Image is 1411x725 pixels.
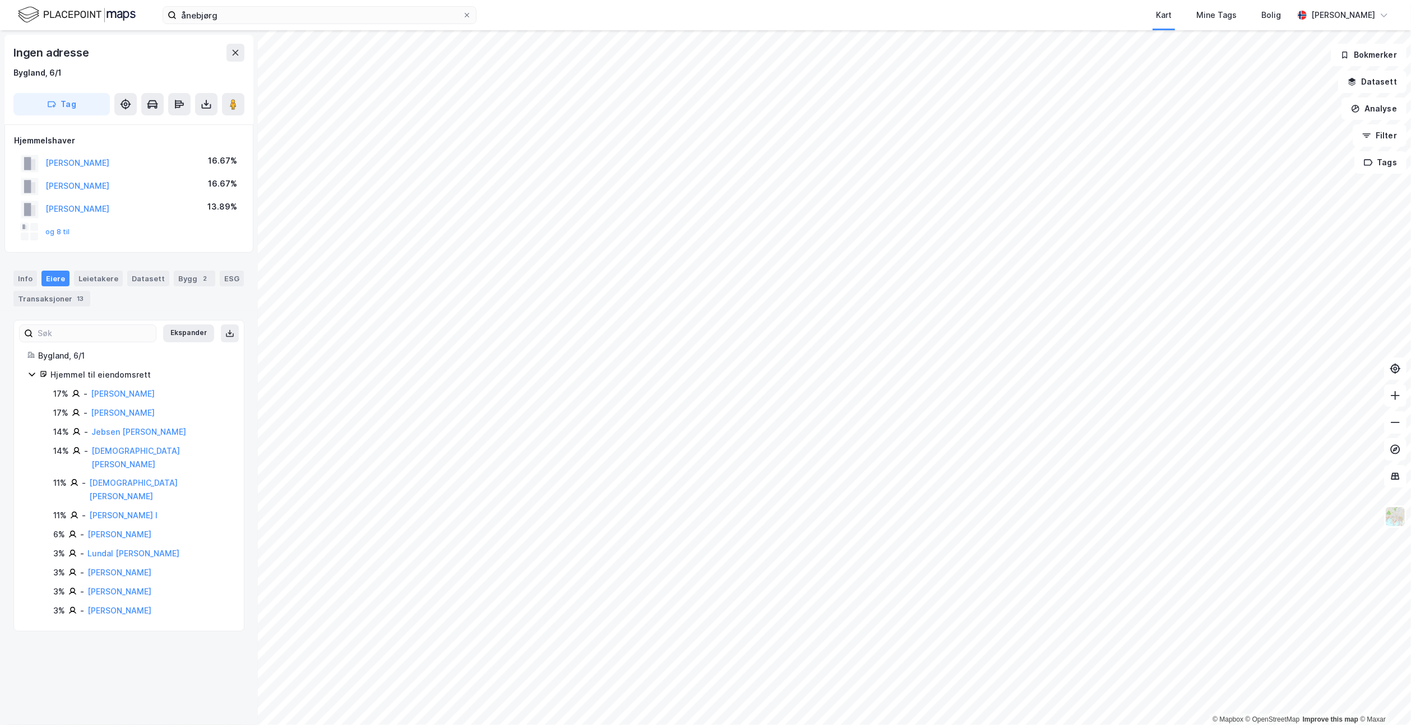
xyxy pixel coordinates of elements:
div: 2 [200,273,211,284]
div: 16.67% [208,177,237,190]
div: Leietakere [74,271,123,286]
button: Bokmerker [1331,44,1407,66]
a: Improve this map [1303,715,1358,723]
iframe: Chat Widget [1355,671,1411,725]
div: Info [13,271,37,286]
button: Datasett [1338,71,1407,93]
div: Eiere [41,271,70,286]
div: - [80,528,84,541]
div: 3% [53,604,65,617]
div: - [82,509,86,522]
img: logo.f888ab2527a4732fd821a326f86c7f29.svg [18,5,136,25]
a: Lundal [PERSON_NAME] [87,549,179,558]
div: Datasett [127,271,169,286]
div: 17% [53,387,68,401]
div: Ingen adresse [13,44,91,62]
div: Bygg [174,271,215,286]
div: Bygland, 6/1 [13,66,62,80]
button: Tags [1354,151,1407,174]
div: Bolig [1261,8,1281,22]
a: OpenStreetMap [1246,715,1300,723]
button: Filter [1353,124,1407,147]
div: 16.67% [208,154,237,168]
div: 14% [53,444,69,458]
a: [PERSON_NAME] [87,587,151,596]
div: - [82,476,86,490]
div: 11% [53,509,67,522]
input: Søk [33,325,156,342]
div: - [80,566,84,579]
a: [PERSON_NAME] [87,568,151,577]
a: [DEMOGRAPHIC_DATA] [PERSON_NAME] [91,446,180,469]
div: Mine Tags [1196,8,1237,22]
div: [PERSON_NAME] [1311,8,1375,22]
button: Tag [13,93,110,115]
div: 3% [53,547,65,560]
div: 17% [53,406,68,420]
img: Z [1385,506,1406,527]
div: - [84,387,87,401]
div: Hjemmelshaver [14,134,244,147]
div: Bygland, 6/1 [38,349,230,363]
div: Kontrollprogram for chat [1355,671,1411,725]
a: [PERSON_NAME] [87,606,151,615]
div: - [84,444,88,458]
input: Søk på adresse, matrikkel, gårdeiere, leietakere eller personer [177,7,462,24]
a: [PERSON_NAME] [91,389,155,398]
div: - [80,585,84,598]
div: Transaksjoner [13,291,90,306]
div: 13 [75,293,86,304]
a: [PERSON_NAME] [87,529,151,539]
div: 3% [53,566,65,579]
div: 6% [53,528,65,541]
div: - [80,547,84,560]
a: [PERSON_NAME] I [89,510,158,520]
div: 13.89% [207,200,237,213]
button: Ekspander [163,324,214,342]
div: 14% [53,425,69,439]
div: - [80,604,84,617]
div: Kart [1156,8,1172,22]
div: - [84,406,87,420]
a: [DEMOGRAPHIC_DATA][PERSON_NAME] [89,478,178,501]
div: 11% [53,476,67,490]
a: Mapbox [1213,715,1243,723]
a: Jebsen [PERSON_NAME] [91,427,186,436]
div: ESG [220,271,244,286]
div: Hjemmel til eiendomsrett [50,368,230,382]
button: Analyse [1341,97,1407,120]
div: 3% [53,585,65,598]
a: [PERSON_NAME] [91,408,155,417]
div: - [84,425,88,439]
